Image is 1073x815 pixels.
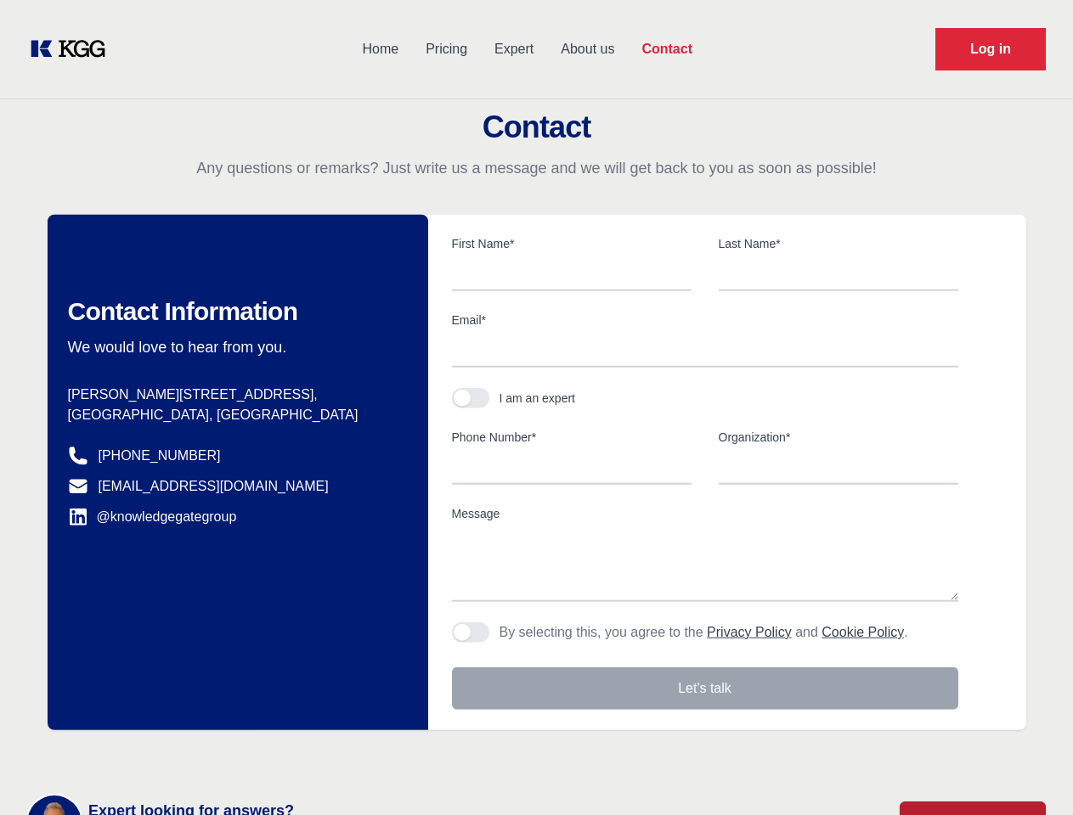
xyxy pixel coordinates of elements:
h2: Contact Information [68,296,401,327]
label: First Name* [452,235,692,252]
h2: Contact [20,110,1053,144]
button: Let's talk [452,667,958,710]
p: [PERSON_NAME][STREET_ADDRESS], [68,385,401,405]
label: Email* [452,312,958,329]
p: [GEOGRAPHIC_DATA], [GEOGRAPHIC_DATA] [68,405,401,425]
a: Cookie Policy [822,625,904,639]
p: We would love to hear from you. [68,337,401,357]
a: @knowledgegategroup [68,507,237,527]
a: Pricing [412,27,481,71]
a: Request Demo [935,28,1046,70]
a: KOL Knowledge Platform: Talk to Key External Experts (KEE) [27,36,119,63]
label: Phone Number* [452,429,692,446]
a: [EMAIL_ADDRESS][DOMAIN_NAME] [99,476,329,497]
a: Home [348,27,412,71]
p: By selecting this, you agree to the and . [500,622,908,643]
label: Message [452,505,958,522]
p: Any questions or remarks? Just write us a message and we will get back to you as soon as possible! [20,158,1053,178]
a: [PHONE_NUMBER] [99,446,221,466]
a: Contact [628,27,706,71]
iframe: Chat Widget [988,733,1073,815]
a: Privacy Policy [707,625,792,639]
div: I am an expert [500,390,576,407]
a: Expert [481,27,547,71]
label: Last Name* [719,235,958,252]
a: About us [547,27,628,71]
label: Organization* [719,429,958,446]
